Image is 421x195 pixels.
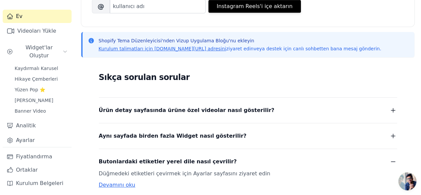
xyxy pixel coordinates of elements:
[15,76,58,82] font: Hikaye Çemberleri
[99,73,190,82] font: Sıkça sorulan sorular
[16,13,23,19] font: Ev
[226,46,253,51] font: ziyaret edin
[3,119,72,132] a: Analitik
[3,41,72,62] button: Widget'lar Oluştur
[99,107,275,113] font: Ürün detay sayfasında ürüne özel videolar nasıl gösterilir?
[11,74,72,84] a: Hikaye Çemberleri
[99,182,135,188] a: Devamını oku
[99,158,237,165] font: Butonlardaki etiketler yerel dile nasıl çevrilir?
[99,170,270,177] font: Düğmedeki etiketleri çevirmek için Ayarlar sayfasını ziyaret edin
[3,150,72,163] a: Fiyatlandırma
[99,46,226,51] a: Kurulum talimatları için [DOMAIN_NAME][URL] adresini
[16,137,35,143] font: Ayarlar
[16,153,52,160] font: Fiyatlandırma
[99,133,247,139] font: Aynı sayfada birden fazla Widget nasıl gösterilir?
[11,106,72,116] a: Banner Video
[3,163,72,177] a: Ortaklar
[16,167,38,173] font: Ortaklar
[3,10,72,23] a: Ev
[217,3,293,9] font: Instagram Reels'i içe aktarın
[11,96,72,105] a: [PERSON_NAME]
[398,172,416,190] a: Açık sohbet
[99,106,397,115] button: Ürün detay sayfasında ürüne özel videolar nasıl gösterilir?
[15,108,46,114] font: Banner Video
[3,24,72,38] a: Videoları Yükle
[15,66,58,71] font: Kaydırmalı Karusel
[11,64,72,73] a: Kaydırmalı Karusel
[254,46,381,51] font: veya destek için canlı sohbetten bana mesaj gönderin.
[26,44,53,59] font: Widget'lar Oluştur
[99,38,254,43] font: Shopify Tema Düzenleyicisi'nden Vizup Uygulama Bloğu'nu ekleyin
[11,85,72,94] a: Yüzen Pop ⭐
[99,131,397,141] button: Aynı sayfada birden fazla Widget nasıl gösterilir?
[99,157,397,166] button: Butonlardaki etiketler yerel dile nasıl çevrilir?
[3,134,72,147] a: Ayarlar
[15,98,53,103] font: [PERSON_NAME]
[15,87,45,92] font: Yüzen Pop ⭐
[98,2,104,10] font: @
[3,177,72,190] a: Kurulum Belgeleri
[17,28,56,34] font: Videoları Yükle
[16,180,63,186] font: Kurulum Belgeleri
[16,122,36,129] font: Analitik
